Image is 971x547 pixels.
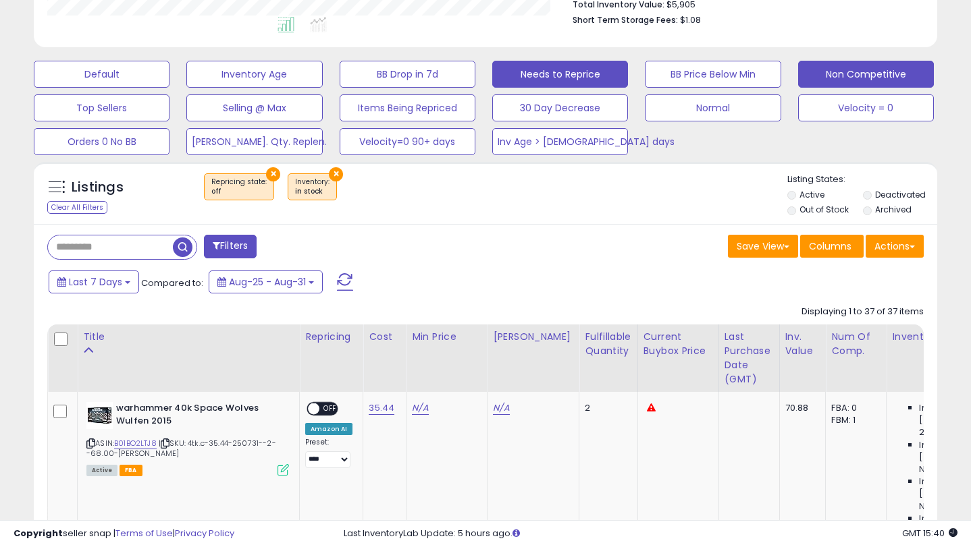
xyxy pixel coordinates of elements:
b: Short Term Storage Fees: [573,14,678,26]
span: 2 [919,426,924,438]
div: Amazon AI [305,423,352,435]
div: seller snap | | [14,527,234,540]
button: Inv Age > [DEMOGRAPHIC_DATA] days [492,128,628,155]
div: Min Price [412,330,481,344]
button: Inventory Age [186,61,322,88]
div: in stock [295,187,330,196]
button: Aug-25 - Aug-31 [209,270,323,293]
label: Out of Stock [799,204,849,215]
span: | SKU: 4tk.c-35.44-250731--2--68.00-[PERSON_NAME] [86,438,276,458]
div: 70.88 [785,402,816,414]
div: 2 [585,402,627,414]
div: Displaying 1 to 37 of 37 items [802,306,924,318]
a: N/A [493,401,509,415]
div: Cost [369,330,400,344]
label: Deactivated [875,189,926,200]
div: Fulfillable Quantity [585,330,631,358]
button: BB Price Below Min [645,61,781,88]
img: 51-uEBDQVwL._SL40_.jpg [86,402,113,429]
div: Last InventoryLab Update: 5 hours ago. [344,527,957,540]
button: × [266,167,280,181]
div: Last Purchase Date (GMT) [725,330,774,386]
a: 35.44 [369,401,394,415]
button: Selling @ Max [186,94,322,121]
a: Terms of Use [115,527,173,540]
span: FBA [120,465,142,476]
b: warhammer 40k Space Wolves Wulfen 2015 [116,402,280,430]
div: Clear All Filters [47,201,107,214]
label: Active [799,189,824,200]
a: Privacy Policy [175,527,234,540]
button: Velocity=0 90+ days [340,128,475,155]
h5: Listings [72,178,124,197]
button: Top Sellers [34,94,169,121]
a: B01BO2LTJ8 [114,438,157,449]
label: Archived [875,204,912,215]
strong: Copyright [14,527,63,540]
button: Columns [800,235,864,258]
div: FBM: 1 [831,414,876,426]
div: Current Buybox Price [644,330,713,358]
div: Preset: [305,438,352,468]
div: FBA: 0 [831,402,876,414]
button: Items Being Repriced [340,94,475,121]
button: Default [34,61,169,88]
button: [PERSON_NAME]. Qty. Replen. [186,128,322,155]
span: Compared to: [141,277,203,289]
span: $1.08 [680,13,701,26]
span: Inventory : [295,177,330,197]
span: N/A [919,463,935,476]
button: Save View [728,235,798,258]
span: N/A [919,500,935,513]
div: Title [83,330,294,344]
button: Orders 0 No BB [34,128,169,155]
span: All listings currently available for purchase on Amazon [86,465,117,476]
button: Needs to Reprice [492,61,628,88]
button: BB Drop in 7d [340,61,475,88]
span: OFF [319,403,341,415]
div: Repricing [305,330,357,344]
span: Repricing state : [211,177,267,197]
div: off [211,187,267,196]
button: Last 7 Days [49,270,139,293]
span: Last 7 Days [69,275,122,289]
a: N/A [412,401,428,415]
button: Normal [645,94,781,121]
button: Actions [866,235,924,258]
div: ASIN: [86,402,289,474]
button: Velocity = 0 [798,94,934,121]
span: 2025-09-11 15:40 GMT [902,527,957,540]
button: × [329,167,343,181]
button: Non Competitive [798,61,934,88]
span: Columns [809,239,851,253]
span: Aug-25 - Aug-31 [229,275,306,289]
p: Listing States: [787,173,937,186]
button: 30 Day Decrease [492,94,628,121]
div: [PERSON_NAME] [493,330,573,344]
button: Filters [204,235,257,258]
div: Num of Comp. [831,330,881,358]
div: Inv. value [785,330,820,358]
